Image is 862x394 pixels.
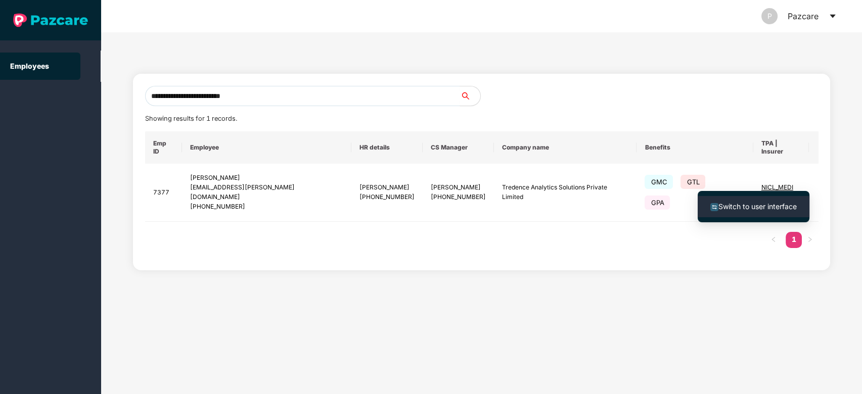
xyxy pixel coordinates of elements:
span: Showing results for 1 records. [145,115,237,122]
li: 1 [786,232,802,248]
span: Switch to user interface [718,202,797,211]
div: [PERSON_NAME] [190,173,343,183]
div: [PERSON_NAME] [359,183,415,192]
a: 1 [786,232,802,247]
span: GPA [645,195,670,210]
div: [PHONE_NUMBER] [190,202,343,212]
a: Employees [10,62,49,70]
li: Next Page [802,232,818,248]
span: P [767,8,772,24]
th: HR details [351,131,423,164]
button: left [765,232,782,248]
td: 7377 [145,164,182,222]
button: search [460,86,481,106]
li: Previous Page [765,232,782,248]
div: [PHONE_NUMBER] [359,192,415,202]
img: svg+xml;base64,PHN2ZyB4bWxucz0iaHR0cDovL3d3dy53My5vcmcvMjAwMC9zdmciIHdpZHRoPSIxNiIgaGVpZ2h0PSIxNi... [710,203,718,211]
div: [EMAIL_ADDRESS][PERSON_NAME][DOMAIN_NAME] [190,183,343,202]
div: [PHONE_NUMBER] [431,192,486,202]
th: Employee [182,131,351,164]
th: More [809,131,844,164]
span: left [770,236,777,242]
td: Tredence Analytics Solutions Private Limited [494,164,637,222]
span: right [807,236,813,242]
button: right [802,232,818,248]
th: Emp ID [145,131,182,164]
th: CS Manager [423,131,494,164]
span: GTL [680,175,705,189]
span: GMC [645,175,673,189]
div: [PERSON_NAME] [431,183,486,192]
th: TPA | Insurer [753,131,809,164]
span: caret-down [829,12,837,20]
th: Company name [494,131,637,164]
span: search [460,92,480,100]
th: Benefits [637,131,753,164]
